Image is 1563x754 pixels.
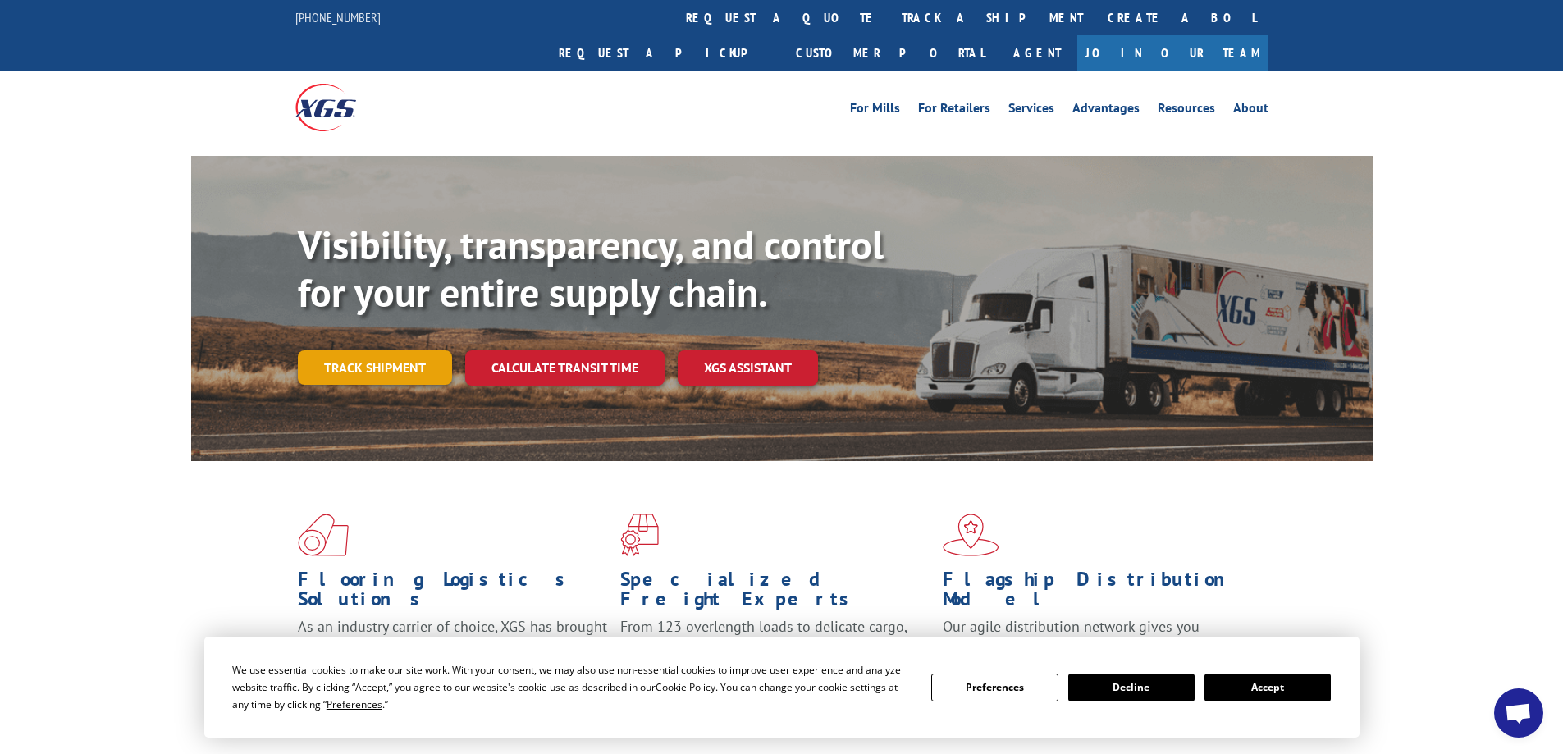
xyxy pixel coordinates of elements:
div: We use essential cookies to make our site work. With your consent, we may also use non-essential ... [232,661,912,713]
button: Preferences [931,674,1058,701]
button: Accept [1204,674,1331,701]
span: As an industry carrier of choice, XGS has brought innovation and dedication to flooring logistics... [298,617,607,675]
a: Join Our Team [1077,35,1268,71]
span: Cookie Policy [656,680,715,694]
img: xgs-icon-flagship-distribution-model-red [943,514,999,556]
a: For Retailers [918,102,990,120]
a: Services [1008,102,1054,120]
a: Advantages [1072,102,1140,120]
h1: Flagship Distribution Model [943,569,1253,617]
h1: Flooring Logistics Solutions [298,569,608,617]
div: Open chat [1494,688,1543,738]
a: Resources [1158,102,1215,120]
a: Track shipment [298,350,452,385]
img: xgs-icon-focused-on-flooring-red [620,514,659,556]
a: Request a pickup [546,35,784,71]
div: Cookie Consent Prompt [204,637,1360,738]
span: Our agile distribution network gives you nationwide inventory management on demand. [943,617,1245,656]
a: Customer Portal [784,35,997,71]
button: Decline [1068,674,1195,701]
a: For Mills [850,102,900,120]
img: xgs-icon-total-supply-chain-intelligence-red [298,514,349,556]
a: About [1233,102,1268,120]
a: Calculate transit time [465,350,665,386]
h1: Specialized Freight Experts [620,569,930,617]
a: XGS ASSISTANT [678,350,818,386]
a: [PHONE_NUMBER] [295,9,381,25]
span: Preferences [327,697,382,711]
a: Agent [997,35,1077,71]
p: From 123 overlength loads to delicate cargo, our experienced staff knows the best way to move you... [620,617,930,690]
b: Visibility, transparency, and control for your entire supply chain. [298,219,884,318]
